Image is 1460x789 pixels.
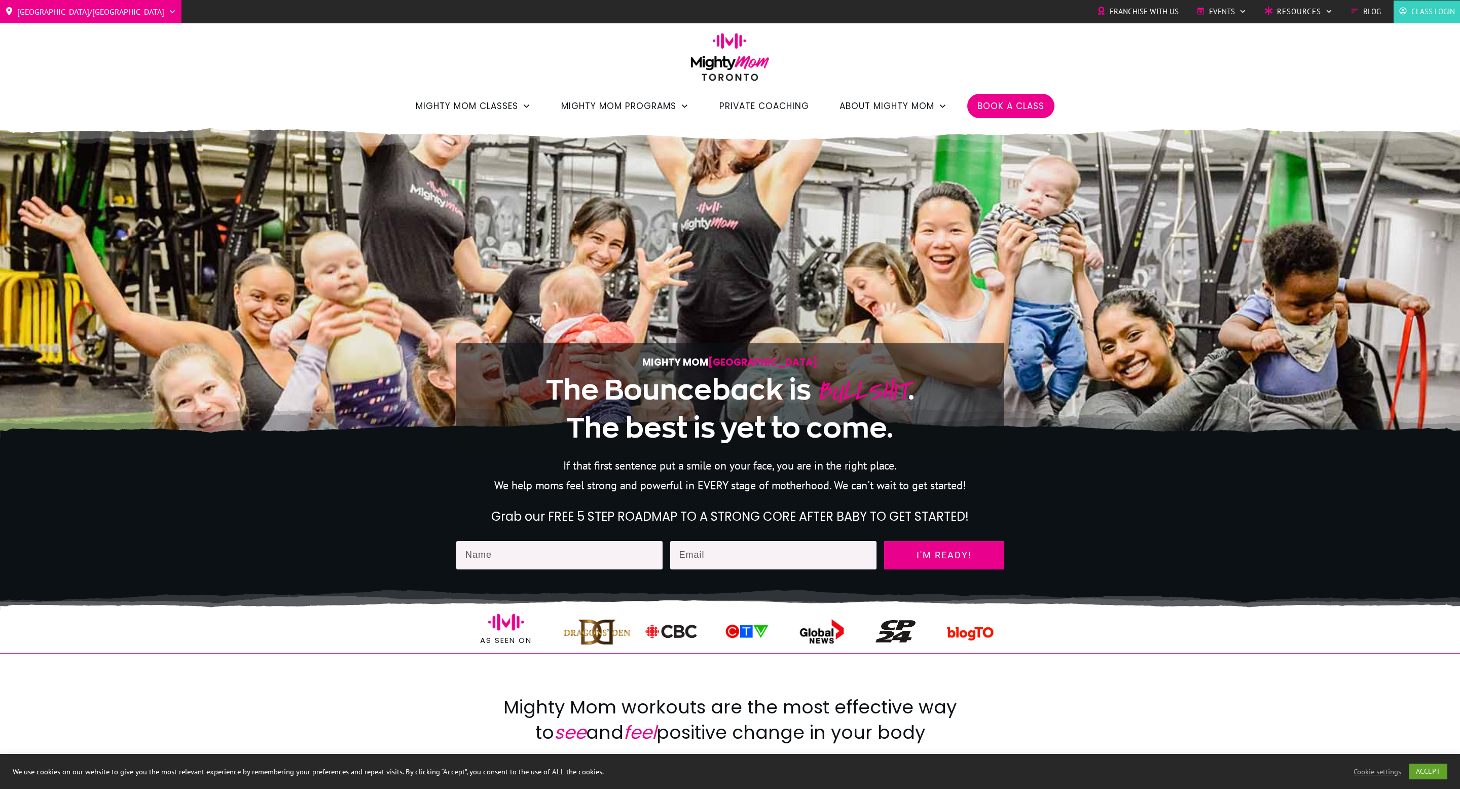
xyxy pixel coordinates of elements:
span: The Bounceback is [546,374,811,405]
img: mighty-mom-postpartum-fitness-jess-sennet-cbc [643,622,700,640]
img: ico-mighty-mom [488,604,524,640]
img: global-news-logo-mighty-mom-toronto-interview [787,618,854,645]
input: Email [670,541,877,569]
div: We use cookies on our website to give you the most relevant experience by remembering your prefer... [13,767,1017,776]
span: BULLSHIT [817,372,908,410]
span: [GEOGRAPHIC_DATA] [708,355,818,369]
a: Class Login [1399,4,1455,19]
a: Blog [1350,4,1381,19]
h2: Grab our FREE 5 STEP ROADMAP TO A STRONG CORE AFTER BABY TO GET STARTED! [457,508,1003,525]
span: I'm ready! [893,550,995,560]
span: If that first sentence put a smile on your face, you are in the right place. [563,458,897,473]
a: ACCEPT [1409,764,1447,779]
a: Private Coaching [719,97,809,115]
span: Events [1209,4,1235,19]
h1: . [487,372,973,446]
span: [GEOGRAPHIC_DATA]/[GEOGRAPHIC_DATA] [17,4,164,20]
a: Resources [1264,4,1333,19]
p: As seen on [457,634,555,647]
span: Mighty Mom Programs [561,97,676,115]
a: Cookie settings [1354,767,1401,776]
a: Book a Class [977,97,1044,115]
span: see [554,720,586,745]
h2: Mighty Mom workouts are the most effective way to and positive change in your body [494,695,966,748]
img: dragonsden [563,615,630,648]
img: ctv-logo-mighty-mom-news [718,622,775,640]
span: Resources [1277,4,1321,19]
img: CP24 Logo [875,620,916,643]
span: Mighty Mom Classes [416,97,518,115]
img: mightymom-logo-toronto [685,33,775,88]
p: no matter where you are in your motherhood journey. [494,748,966,787]
span: feel [624,720,656,745]
span: Franchise with Us [1110,4,1179,19]
span: We help moms feel strong and powerful in EVERY stage of motherhood. We can't wait to get started! [494,478,966,492]
a: I'm ready! [884,541,1004,569]
span: Blog [1363,4,1381,19]
span: The best is yet to come. [567,412,893,443]
span: Class Login [1411,4,1455,19]
a: Mighty Mom Classes [416,97,531,115]
p: Mighty Mom [487,354,973,371]
a: Franchise with Us [1097,4,1179,19]
a: About Mighty Mom [839,97,947,115]
input: Name [456,541,663,569]
span: About Mighty Mom [839,97,934,115]
a: Mighty Mom Programs [561,97,689,115]
a: Events [1196,4,1247,19]
a: [GEOGRAPHIC_DATA]/[GEOGRAPHIC_DATA] [5,4,176,20]
img: blogto-kp2 [944,608,996,660]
